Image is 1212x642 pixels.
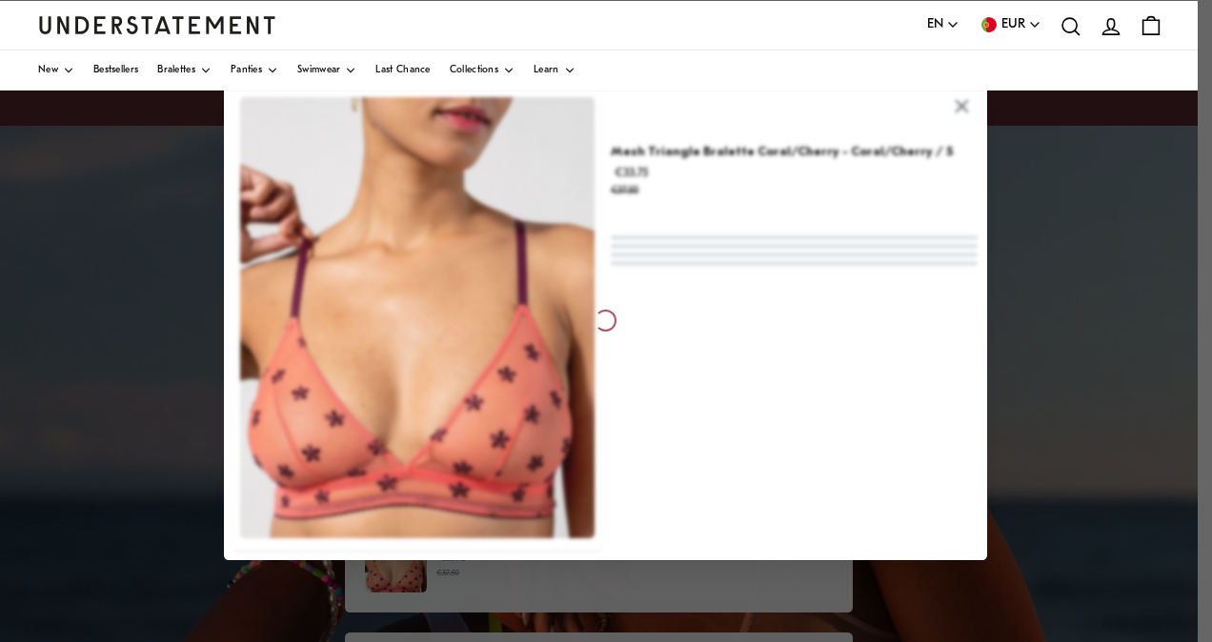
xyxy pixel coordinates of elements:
[534,50,576,90] a: Learn
[450,66,498,75] span: Collections
[375,66,430,75] span: Last Chance
[231,50,278,90] a: Panties
[375,50,430,90] a: Last Chance
[93,50,138,90] a: Bestsellers
[534,66,559,75] span: Learn
[231,66,262,75] span: Panties
[38,16,276,33] a: Understatement Homepage
[927,14,943,35] span: EN
[38,50,74,90] a: New
[157,50,212,90] a: Bralettes
[297,66,340,75] span: Swimwear
[450,50,515,90] a: Collections
[927,14,959,35] button: EN
[297,50,356,90] a: Swimwear
[93,66,138,75] span: Bestsellers
[1001,14,1025,35] span: EUR
[979,14,1041,35] button: EUR
[157,66,195,75] span: Bralettes
[38,66,58,75] span: New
